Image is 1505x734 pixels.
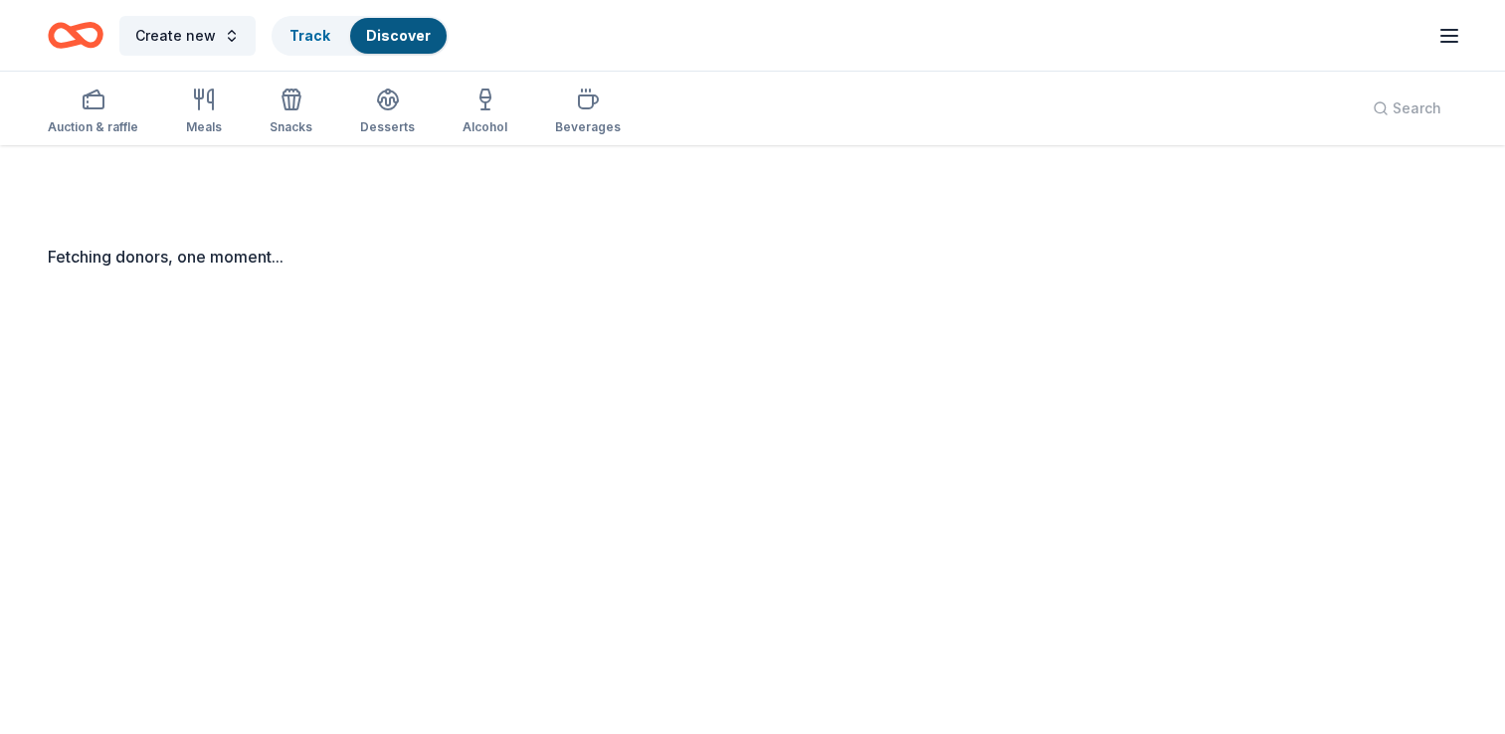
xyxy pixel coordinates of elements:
a: Track [289,27,330,44]
button: Create new [119,16,256,56]
div: Meals [186,119,222,135]
button: Auction & raffle [48,80,138,145]
button: Beverages [555,80,621,145]
span: Create new [135,24,216,48]
div: Alcohol [463,119,507,135]
button: Meals [186,80,222,145]
button: Alcohol [463,80,507,145]
a: Discover [366,27,431,44]
div: Beverages [555,119,621,135]
div: Fetching donors, one moment... [48,245,1457,269]
button: TrackDiscover [272,16,449,56]
button: Desserts [360,80,415,145]
button: Snacks [270,80,312,145]
div: Snacks [270,119,312,135]
a: Home [48,12,103,59]
div: Auction & raffle [48,119,138,135]
div: Desserts [360,119,415,135]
